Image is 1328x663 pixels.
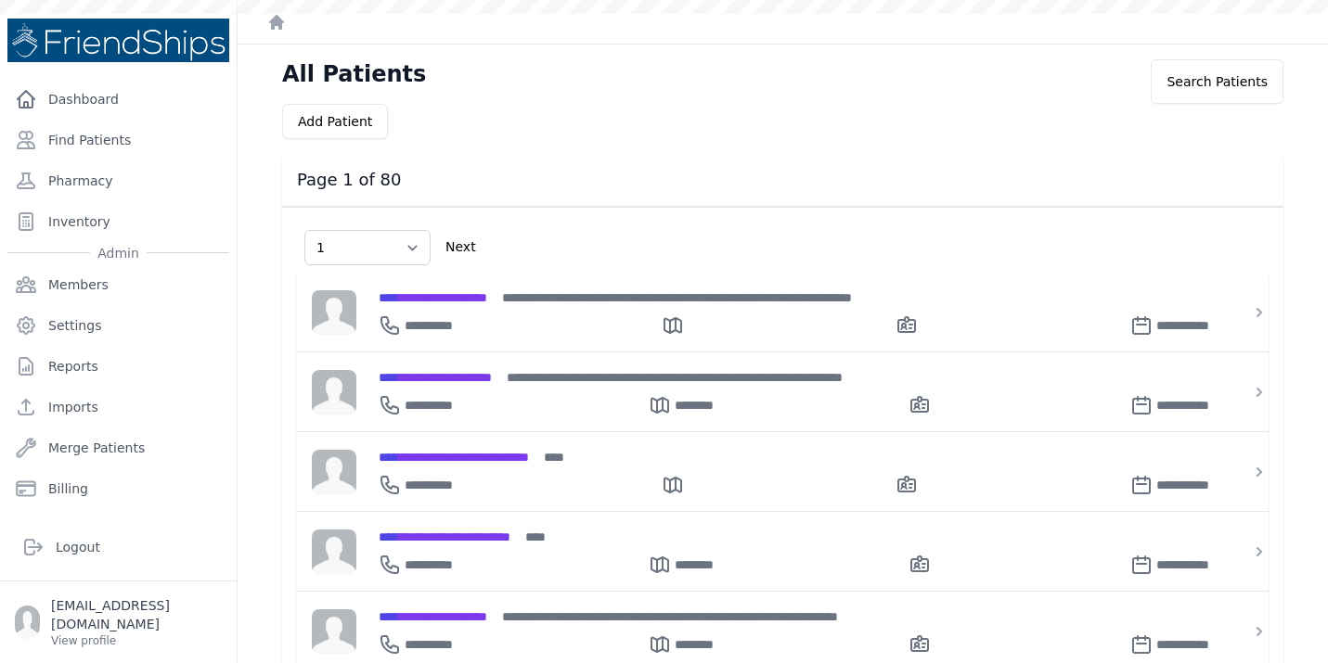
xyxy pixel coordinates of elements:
a: Reports [7,348,229,385]
p: View profile [51,633,222,648]
a: Settings [7,307,229,344]
a: Logout [15,529,222,566]
img: person-242608b1a05df3501eefc295dc1bc67a.jpg [312,290,356,335]
h3: Page 1 of 80 [297,169,1269,191]
a: Imports [7,389,229,426]
img: Medical Missions EMR [7,19,229,62]
a: Dashboard [7,81,229,118]
a: Pharmacy [7,162,229,199]
a: Members [7,266,229,303]
button: Add Patient [282,104,388,139]
img: person-242608b1a05df3501eefc295dc1bc67a.jpg [312,450,356,494]
a: Organizations [7,511,229,548]
a: [EMAIL_ADDRESS][DOMAIN_NAME] View profile [15,596,222,648]
a: Find Patients [7,121,229,159]
div: Next [438,223,483,273]
a: Merge Patients [7,429,229,466]
p: [EMAIL_ADDRESS][DOMAIN_NAME] [51,596,222,633]
img: person-242608b1a05df3501eefc295dc1bc67a.jpg [312,529,356,574]
h1: All Patients [282,59,426,89]
a: Inventory [7,203,229,240]
img: person-242608b1a05df3501eefc295dc1bc67a.jpg [312,370,356,414]
div: Search Patients [1151,59,1283,104]
a: Billing [7,470,229,507]
img: person-242608b1a05df3501eefc295dc1bc67a.jpg [312,609,356,654]
span: Admin [90,244,147,262]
